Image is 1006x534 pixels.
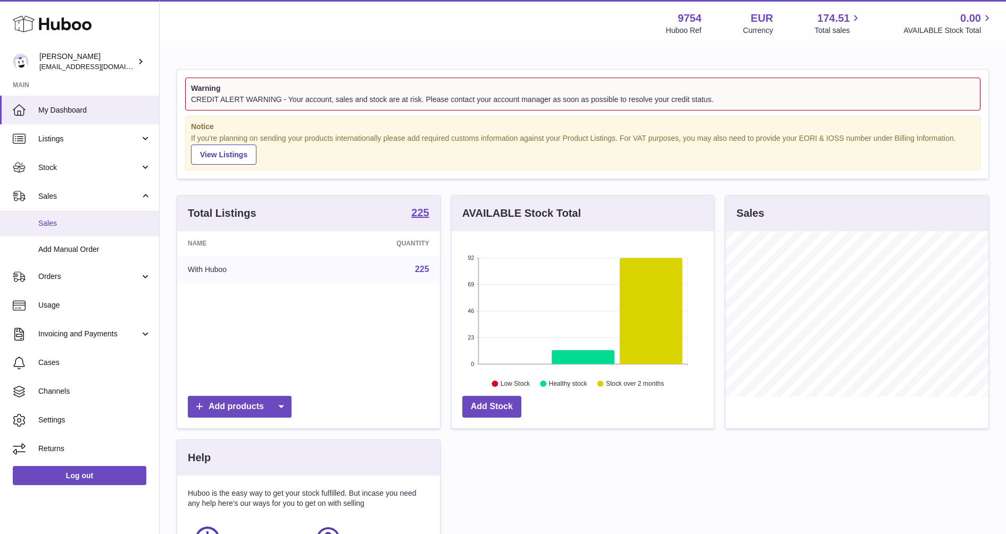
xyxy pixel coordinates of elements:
text: Low Stock [501,380,530,388]
span: Invoicing and Payments [38,329,140,339]
strong: EUR [751,11,773,26]
div: Huboo Ref [666,26,702,36]
a: Add Stock [462,396,521,418]
span: Orders [38,272,140,282]
span: Add Manual Order [38,244,151,255]
strong: Notice [191,122,975,132]
img: info@fieldsluxury.london [13,54,29,70]
th: Name [177,231,315,256]
text: Healthy stock [548,380,587,388]
h3: Help [188,451,211,465]
a: 225 [411,207,429,220]
h3: Total Listings [188,206,256,221]
text: 69 [468,281,474,287]
a: Add products [188,396,292,418]
a: 0.00 AVAILABLE Stock Total [903,11,993,36]
h3: AVAILABLE Stock Total [462,206,581,221]
span: 174.51 [817,11,850,26]
strong: 9754 [678,11,702,26]
div: CREDIT ALERT WARNING - Your account, sales and stock are at risk. Please contact your account man... [191,95,975,105]
div: Currency [743,26,774,36]
strong: Warning [191,83,975,94]
td: With Huboo [177,256,315,283]
text: Stock over 2 months [606,380,664,388]
span: Usage [38,300,151,310]
text: 23 [468,334,474,341]
span: Sales [38,191,140,201]
a: 174.51 Total sales [814,11,862,36]
span: Sales [38,218,151,228]
p: Huboo is the easy way to get your stock fulfilled. But incase you need any help here's our ways f... [188,488,429,508]
a: View Listings [191,145,256,165]
th: Quantity [315,231,439,256]
span: Returns [38,444,151,454]
div: If you're planning on sending your products internationally please add required customs informati... [191,133,975,165]
h3: Sales [736,206,764,221]
span: Settings [38,415,151,425]
span: AVAILABLE Stock Total [903,26,993,36]
text: 0 [471,361,474,367]
span: Total sales [814,26,862,36]
text: 92 [468,255,474,261]
span: 0.00 [960,11,981,26]
span: [EMAIL_ADDRESS][DOMAIN_NAME] [39,62,156,71]
a: Log out [13,466,146,485]
text: 46 [468,308,474,314]
a: 225 [415,265,429,274]
div: [PERSON_NAME] [39,52,135,72]
span: Listings [38,134,140,144]
span: Cases [38,358,151,368]
span: My Dashboard [38,105,151,115]
span: Channels [38,386,151,396]
strong: 225 [411,207,429,218]
span: Stock [38,163,140,173]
